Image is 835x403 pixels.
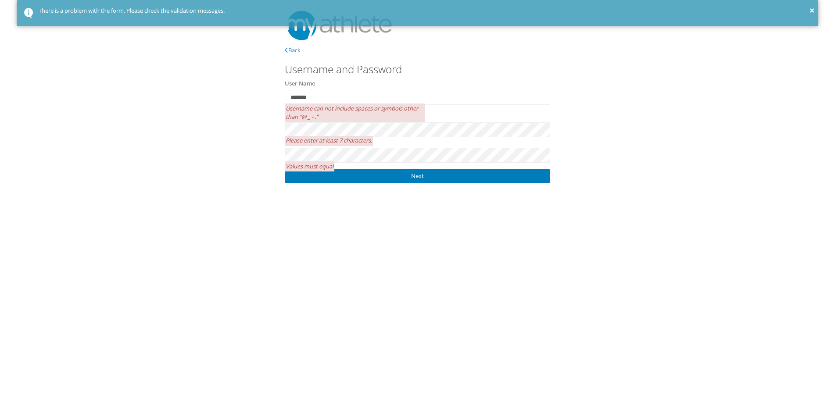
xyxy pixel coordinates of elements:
[285,64,550,75] h3: Username and Password
[285,46,301,54] a: Back
[285,103,425,122] span: Username can not include spaces or symbols other than "@ _ - ."
[285,136,373,146] span: Please enter at least 7 characters.
[285,169,550,183] a: Next
[285,79,315,88] label: User Name
[810,4,814,17] button: ×
[39,7,812,15] div: There is a problem with the form. Please check the validation messages.
[285,161,334,171] span: Values must equal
